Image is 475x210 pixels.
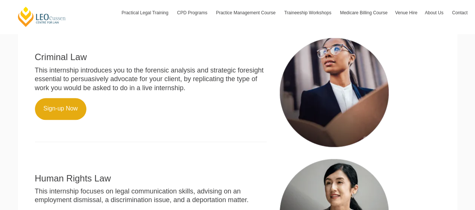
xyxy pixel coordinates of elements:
a: Practice Management Course [212,2,280,24]
h2: Criminal Law [35,52,267,62]
a: Contact [448,2,471,24]
p: This internship focuses on legal communication skills, advising on an employment dismissal, a dis... [35,187,267,205]
p: This internship introduces you to the forensic analysis and strategic foresight essential to pers... [35,66,267,92]
a: Traineeship Workshops [280,2,336,24]
a: Practical Legal Training [118,2,173,24]
a: Medicare Billing Course [336,2,391,24]
a: CPD Programs [173,2,212,24]
a: Sign-up Now [35,98,87,120]
h2: Human Rights Law [35,174,267,183]
a: [PERSON_NAME] Centre for Law [17,6,67,27]
a: Venue Hire [391,2,421,24]
a: About Us [421,2,448,24]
